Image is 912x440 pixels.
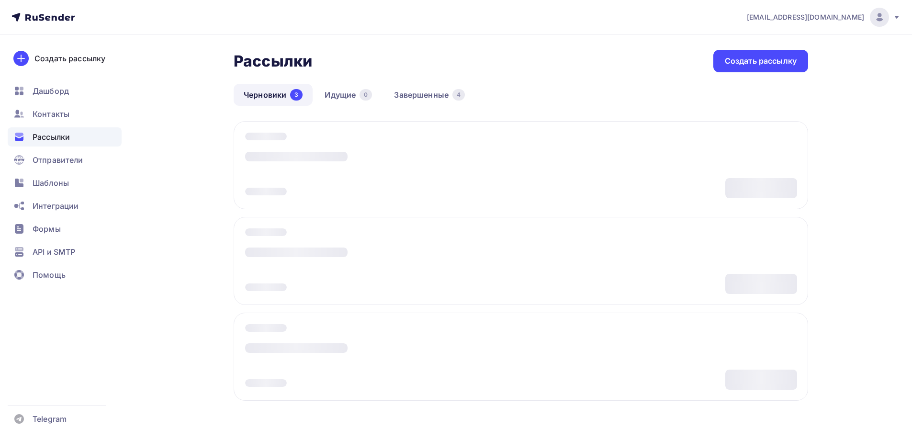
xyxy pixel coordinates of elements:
a: [EMAIL_ADDRESS][DOMAIN_NAME] [747,8,901,27]
span: [EMAIL_ADDRESS][DOMAIN_NAME] [747,12,864,22]
div: 4 [452,89,465,101]
a: Контакты [8,104,122,124]
span: Формы [33,223,61,235]
div: Создать рассылку [725,56,797,67]
a: Рассылки [8,127,122,147]
h2: Рассылки [234,52,312,71]
span: Дашборд [33,85,69,97]
span: Шаблоны [33,177,69,189]
a: Отправители [8,150,122,169]
span: Помощь [33,269,66,281]
div: 3 [290,89,303,101]
span: API и SMTP [33,246,75,258]
a: Идущие0 [315,84,382,106]
span: Интеграции [33,200,79,212]
a: Завершенные4 [384,84,475,106]
span: Отправители [33,154,83,166]
a: Формы [8,219,122,238]
a: Шаблоны [8,173,122,192]
a: Дашборд [8,81,122,101]
span: Рассылки [33,131,70,143]
div: Создать рассылку [34,53,105,64]
span: Контакты [33,108,69,120]
a: Черновики3 [234,84,313,106]
span: Telegram [33,413,67,425]
div: 0 [360,89,372,101]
